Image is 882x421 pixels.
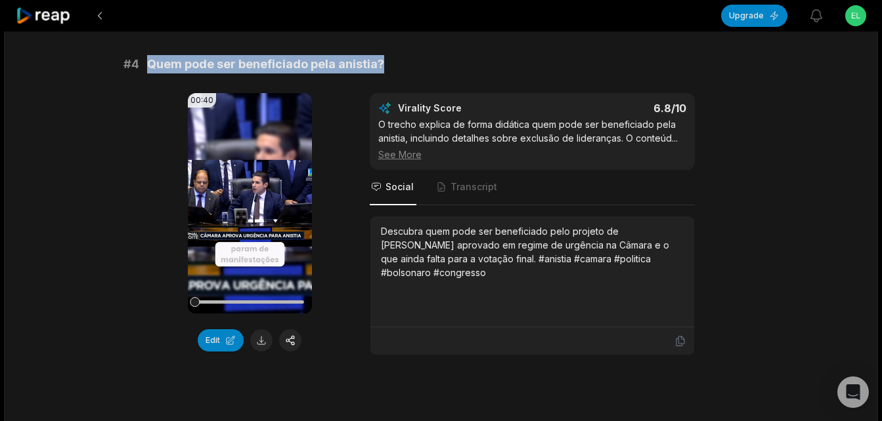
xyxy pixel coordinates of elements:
[378,148,686,161] div: See More
[721,5,787,27] button: Upgrade
[147,55,384,73] span: Quem pode ser beneficiado pela anistia?
[451,180,497,193] span: Transcript
[378,117,686,161] div: O trecho explica de forma didática quem pode ser beneficiado pela anistia, incluindo detalhes sob...
[386,180,414,193] span: Social
[198,329,244,351] button: Edit
[398,102,539,115] div: Virality Score
[381,224,684,279] div: Descubra quem pode ser beneficiado pelo projeto de [PERSON_NAME] aprovado em regime de urgência n...
[370,170,695,205] nav: Tabs
[123,55,139,73] span: # 4
[837,376,869,408] div: Open Intercom Messenger
[188,93,312,313] video: Your browser does not support mp4 format.
[545,102,686,115] div: 6.8 /10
